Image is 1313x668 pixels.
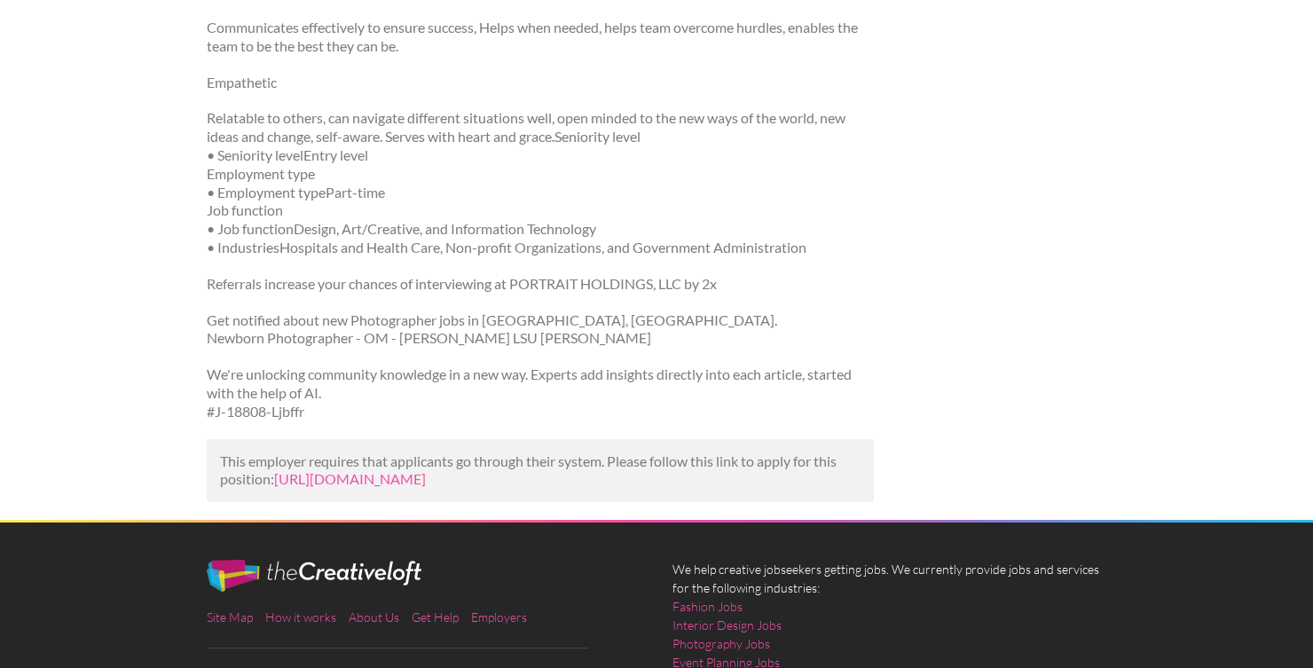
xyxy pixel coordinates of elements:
a: Photography Jobs [672,634,770,653]
a: How it works [265,609,336,625]
a: Fashion Jobs [672,597,743,616]
p: Referrals increase your chances of interviewing at PORTRAIT HOLDINGS, LLC by 2x [207,275,875,294]
a: Get Help [412,609,459,625]
img: The Creative Loft [207,560,421,592]
p: Communicates effectively to ensure success, Helps when needed, helps team overcome hurdles, enabl... [207,19,875,56]
p: Get notified about new Photographer jobs in [GEOGRAPHIC_DATA], [GEOGRAPHIC_DATA]. Newborn Photogr... [207,311,875,349]
a: About Us [349,609,399,625]
p: Relatable to others, can navigate different situations well, open minded to the new ways of the w... [207,109,875,256]
a: Interior Design Jobs [672,616,782,634]
a: Site Map [207,609,253,625]
p: This employer requires that applicants go through their system. Please follow this link to apply ... [220,452,861,490]
p: We're unlocking community knowledge in a new way. Experts add insights directly into each article... [207,365,875,420]
a: [URL][DOMAIN_NAME] [274,470,426,487]
a: Employers [471,609,527,625]
p: Empathetic [207,74,875,92]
